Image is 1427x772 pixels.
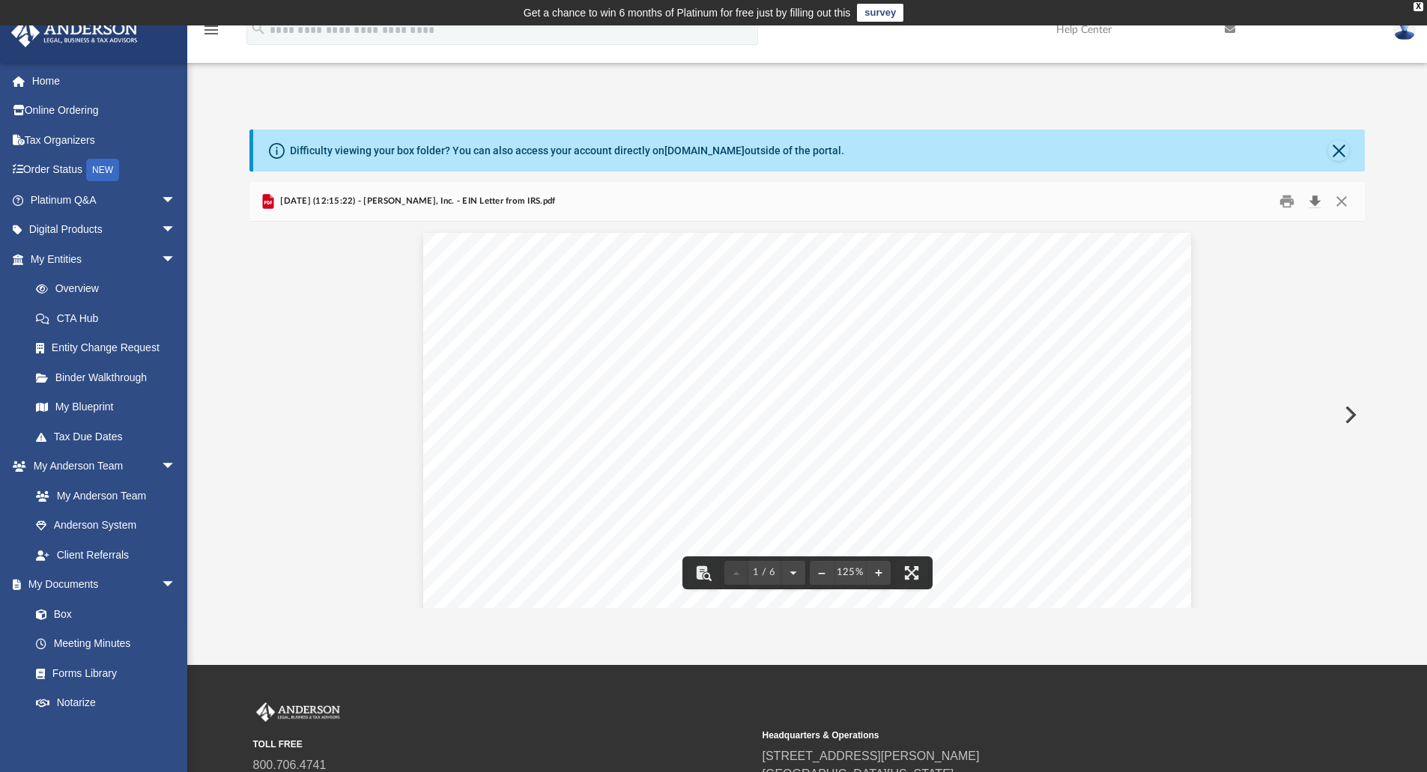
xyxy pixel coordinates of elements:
[834,568,867,577] div: Current zoom level
[10,717,191,747] a: Online Learningarrow_drop_down
[202,21,220,39] i: menu
[161,244,191,275] span: arrow_drop_down
[253,738,752,751] small: TOLL FREE
[21,274,199,304] a: Overview
[249,182,1366,608] div: Preview
[895,556,928,589] button: Enter fullscreen
[161,215,191,246] span: arrow_drop_down
[867,556,891,589] button: Zoom in
[1414,2,1423,11] div: close
[10,185,199,215] a: Platinum Q&Aarrow_drop_down
[10,244,199,274] a: My Entitiesarrow_drop_down
[21,333,199,363] a: Entity Change Request
[21,688,191,718] a: Notarize
[21,392,191,422] a: My Blueprint
[277,195,555,208] span: [DATE] (12:15:22) - [PERSON_NAME], Inc. - EIN Letter from IRS.pdf
[748,556,781,589] button: 1 / 6
[161,452,191,482] span: arrow_drop_down
[161,570,191,601] span: arrow_drop_down
[10,215,199,245] a: Digital Productsarrow_drop_down
[7,18,142,47] img: Anderson Advisors Platinum Portal
[1393,19,1416,40] img: User Pic
[1328,140,1349,161] button: Close
[763,729,1261,742] small: Headquarters & Operations
[1272,190,1302,213] button: Print
[10,452,191,481] a: My Anderson Teamarrow_drop_down
[857,4,903,22] a: survey
[161,185,191,216] span: arrow_drop_down
[21,658,184,688] a: Forms Library
[21,422,199,452] a: Tax Due Dates
[250,20,267,37] i: search
[687,556,720,589] button: Toggle findbar
[1333,394,1366,436] button: Next File
[21,362,199,392] a: Binder Walkthrough
[781,556,805,589] button: Next page
[202,28,220,39] a: menu
[10,96,199,126] a: Online Ordering
[524,4,851,22] div: Get a chance to win 6 months of Platinum for free just by filling out this
[161,717,191,748] span: arrow_drop_down
[10,125,199,155] a: Tax Organizers
[249,222,1366,608] div: File preview
[21,599,184,629] a: Box
[21,511,191,541] a: Anderson System
[10,66,199,96] a: Home
[748,568,781,577] span: 1 / 6
[290,143,844,159] div: Difficulty viewing your box folder? You can also access your account directly on outside of the p...
[86,159,119,181] div: NEW
[1301,190,1328,213] button: Download
[21,481,184,511] a: My Anderson Team
[664,145,745,156] a: [DOMAIN_NAME]
[10,155,199,186] a: Order StatusNEW
[810,556,834,589] button: Zoom out
[21,303,199,333] a: CTA Hub
[1328,190,1355,213] button: Close
[249,222,1366,608] div: Document Viewer
[763,750,980,762] a: [STREET_ADDRESS][PERSON_NAME]
[10,570,191,600] a: My Documentsarrow_drop_down
[253,702,343,722] img: Anderson Advisors Platinum Portal
[21,540,191,570] a: Client Referrals
[21,629,191,659] a: Meeting Minutes
[253,759,327,771] a: 800.706.4741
